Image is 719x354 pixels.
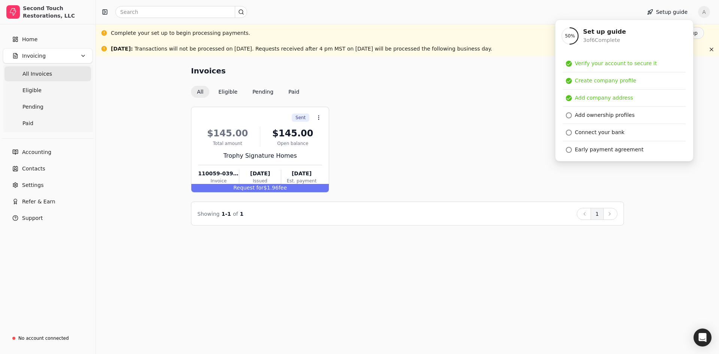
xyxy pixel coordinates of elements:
a: Pending [4,99,91,114]
div: Est. payment [281,178,322,184]
div: Verify your account to secure it [575,60,657,67]
div: Early payment agreement [575,146,643,154]
div: [DATE] [239,170,280,178]
span: Contacts [22,165,45,173]
div: Connect your bank [575,128,625,136]
a: Eligible [4,83,91,98]
span: Paid [22,119,33,127]
div: Transactions will not be processed on [DATE]. Requests received after 4 pm MST on [DATE] will be ... [111,45,492,53]
button: Setup guide [641,6,694,18]
div: Total amount [198,140,257,147]
div: 110059-039623-01 [198,170,239,178]
span: Eligible [22,87,42,94]
input: Search [115,6,247,18]
button: Pending [246,86,279,98]
div: Complete your set up to begin processing payments. [111,29,250,37]
div: Second Touch Restorations, LLC [23,4,89,19]
div: Issued [239,178,280,184]
span: of [233,211,238,217]
div: [DATE] [281,170,322,178]
a: All Invoices [4,66,91,81]
span: 1 - 1 [222,211,231,217]
div: Trophy Signature Homes [198,151,322,160]
div: Create company profile [575,77,636,85]
span: 50 % [565,33,575,39]
a: Settings [3,178,92,193]
span: Support [22,214,43,222]
span: [DATE] : [111,46,133,52]
span: fee [279,185,287,191]
span: Invoicing [22,52,46,60]
div: Set up guide [583,27,626,36]
span: Home [22,36,37,43]
span: Refer & Earn [22,198,55,206]
a: Accounting [3,145,92,160]
button: A [698,6,710,18]
div: $1.96 [191,184,329,192]
h2: Invoices [191,65,226,77]
span: Settings [22,181,43,189]
span: All Invoices [22,70,52,78]
button: Refer & Earn [3,194,92,209]
div: Add ownership profiles [575,111,635,119]
a: Paid [4,116,91,131]
div: Add company address [575,94,633,102]
span: Accounting [22,148,51,156]
button: Eligible [212,86,243,98]
div: Open balance [263,140,322,147]
button: 1 [591,208,604,220]
a: No account connected [3,332,92,345]
span: Sent [295,114,306,121]
button: All [191,86,209,98]
div: No account connected [18,335,69,342]
span: Request for [233,185,264,191]
div: Invoice filter options [191,86,305,98]
div: $145.00 [198,127,257,140]
button: Invoicing [3,48,92,63]
button: Support [3,211,92,226]
span: 1 [240,211,244,217]
a: Contacts [3,161,92,176]
div: 3 of 6 Complete [583,36,626,44]
div: $145.00 [263,127,322,140]
div: Invoice [198,178,239,184]
a: Home [3,32,92,47]
span: Showing [197,211,219,217]
div: Open Intercom Messenger [694,329,712,347]
div: Setup guide [555,19,694,161]
span: Pending [22,103,43,111]
button: Paid [282,86,305,98]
